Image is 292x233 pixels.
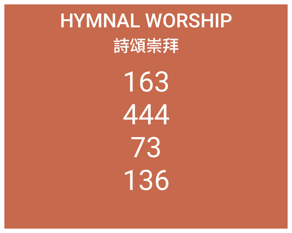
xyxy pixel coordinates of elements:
li: 163 [123,66,170,98]
li: 73 [130,131,162,164]
li: 444 [123,98,170,131]
li: 136 [123,164,170,197]
span: Hymnal Worship [60,9,232,32]
span: 詩頌崇拜 [113,33,179,57]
